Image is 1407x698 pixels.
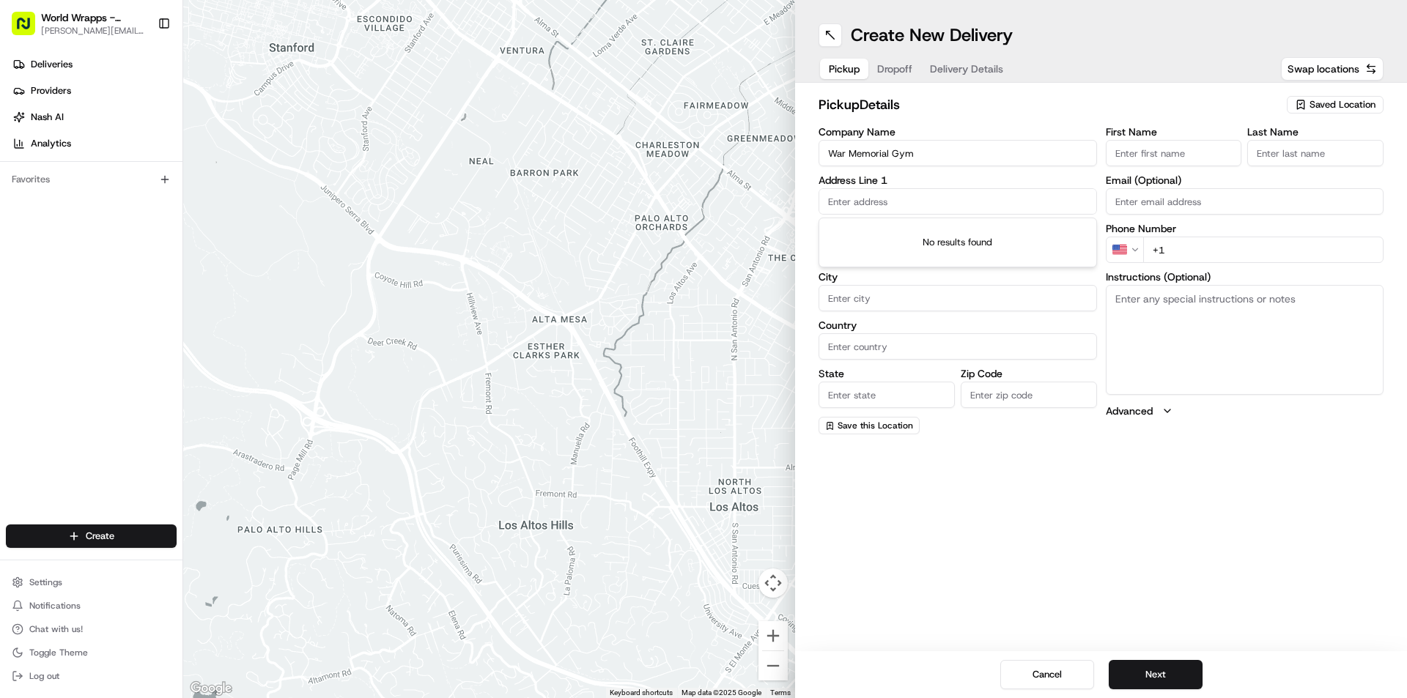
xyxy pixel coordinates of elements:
[961,382,1097,408] input: Enter zip code
[877,62,912,76] span: Dropoff
[124,214,136,226] div: 💻
[86,530,114,543] span: Create
[15,140,41,166] img: 1736555255976-a54dd68f-1ca7-489b-9aae-adbdc363a1c4
[6,168,177,191] div: Favorites
[819,218,1096,267] div: No results found
[1106,175,1384,185] label: Email (Optional)
[819,285,1097,311] input: Enter city
[758,568,788,598] button: Map camera controls
[819,320,1097,330] label: Country
[819,127,1097,137] label: Company Name
[6,79,182,103] a: Providers
[15,15,44,44] img: Nash
[1109,660,1203,689] button: Next
[31,58,73,71] span: Deliveries
[187,679,235,698] a: Open this area in Google Maps (opens a new window)
[41,10,146,25] button: World Wrapps - Marina
[1106,140,1242,166] input: Enter first name
[851,23,1013,47] h1: Create New Delivery
[6,524,177,548] button: Create
[29,212,112,227] span: Knowledge Base
[961,368,1097,379] label: Zip Code
[819,140,1097,166] input: Enter company name
[758,651,788,680] button: Zoom out
[139,212,235,227] span: API Documentation
[29,647,88,658] span: Toggle Theme
[29,576,62,588] span: Settings
[838,420,913,431] span: Save this Location
[1287,94,1384,115] button: Saved Location
[6,132,182,155] a: Analytics
[1106,404,1153,418] label: Advanced
[819,175,1097,185] label: Address Line 1
[118,207,241,233] a: 💻API Documentation
[29,670,59,682] span: Log out
[819,417,920,434] button: Save this Location
[6,6,152,41] button: World Wrapps - Marina[PERSON_NAME][EMAIL_ADDRESS][DOMAIN_NAME]
[819,333,1097,360] input: Enter country
[1247,140,1384,166] input: Enter last name
[41,25,146,37] button: [PERSON_NAME][EMAIL_ADDRESS][DOMAIN_NAME]
[1310,98,1375,111] span: Saved Location
[249,144,267,162] button: Start new chat
[1281,57,1384,81] button: Swap locations
[770,688,791,697] a: Terms
[38,94,242,110] input: Clear
[1143,237,1384,263] input: Enter phone number
[6,53,182,76] a: Deliveries
[31,111,64,124] span: Nash AI
[146,248,177,259] span: Pylon
[819,368,955,379] label: State
[6,572,177,593] button: Settings
[6,619,177,639] button: Chat with us!
[1106,404,1384,418] button: Advanced
[15,214,26,226] div: 📗
[819,272,1097,282] label: City
[1106,223,1384,234] label: Phone Number
[819,94,1278,115] h2: pickup Details
[15,59,267,82] p: Welcome 👋
[1288,62,1359,76] span: Swap locations
[930,62,1003,76] span: Delivery Details
[31,137,71,150] span: Analytics
[187,679,235,698] img: Google
[6,105,182,129] a: Nash AI
[1106,272,1384,282] label: Instructions (Optional)
[682,688,761,697] span: Map data ©2025 Google
[29,600,81,612] span: Notifications
[1000,660,1094,689] button: Cancel
[6,666,177,686] button: Log out
[29,623,83,635] span: Chat with us!
[50,155,185,166] div: We're available if you need us!
[758,621,788,650] button: Zoom in
[1106,127,1242,137] label: First Name
[103,248,177,259] a: Powered byPylon
[610,688,673,698] button: Keyboard shortcuts
[829,62,860,76] span: Pickup
[1247,127,1384,137] label: Last Name
[6,642,177,663] button: Toggle Theme
[9,207,118,233] a: 📗Knowledge Base
[819,188,1097,215] input: Enter address
[50,140,240,155] div: Start new chat
[6,595,177,616] button: Notifications
[31,84,71,97] span: Providers
[819,218,1097,267] div: Suggestions
[1106,188,1384,215] input: Enter email address
[819,382,955,408] input: Enter state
